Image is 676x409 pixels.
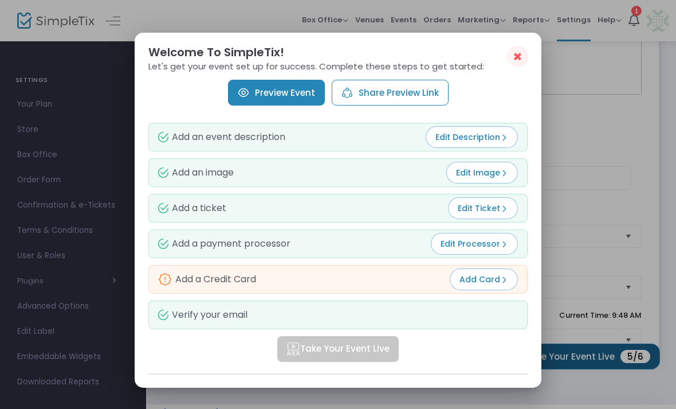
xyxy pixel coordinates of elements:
[446,162,518,184] button: Edit Image
[441,238,508,250] span: Edit Processor
[431,233,518,255] button: Edit Processor
[508,46,528,67] button: ✖
[458,202,508,214] span: Edit Ticket
[286,342,390,356] span: Take Your Event Live
[148,62,528,71] p: Let's get your event set up for success. Complete these steps to get started:
[228,80,325,106] a: Preview Event
[332,80,449,106] button: Share Preview Link
[148,46,528,58] h2: Welcome To SimpleTix!
[158,203,226,213] div: Add a ticket
[158,310,247,320] div: Verify your email
[158,239,290,249] div: Add a payment processor
[158,132,285,142] div: Add an event description
[426,126,518,148] button: Edit Description
[158,168,234,178] div: Add an image
[513,50,522,64] span: ✖
[277,336,399,362] button: Take Your Event Live
[459,274,508,285] span: Add Card
[456,167,508,178] span: Edit Image
[158,272,256,286] div: Add a Credit Card
[435,131,508,143] span: Edit Description
[450,268,518,290] button: Add Card
[448,197,518,219] button: Edit Ticket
